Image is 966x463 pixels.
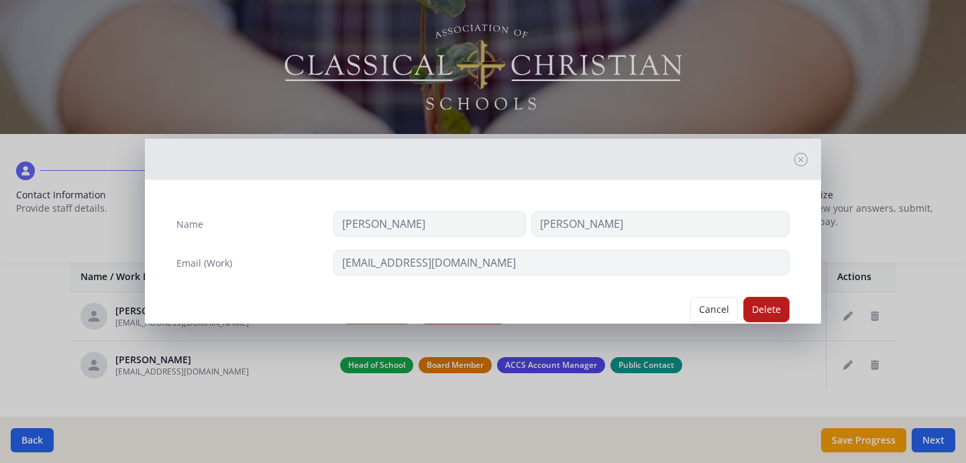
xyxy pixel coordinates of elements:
[176,257,232,270] label: Email (Work)
[743,297,790,322] button: Delete
[690,297,738,322] button: Cancel
[531,211,790,237] input: Last Name
[176,218,203,231] label: Name
[333,211,526,237] input: First Name
[333,250,790,275] input: contact@site.com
